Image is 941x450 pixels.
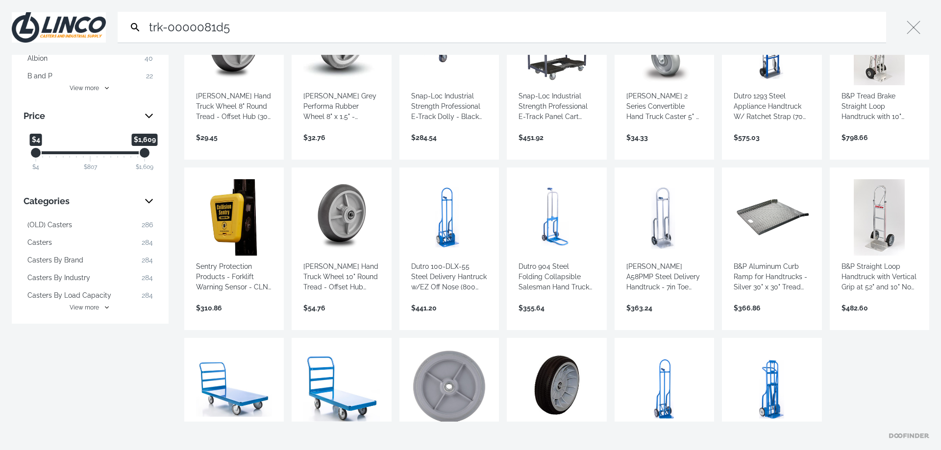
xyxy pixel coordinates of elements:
span: 284 [142,290,153,301]
span: Linco Casters & Industrial Supply [70,205,171,213]
span: 284 [142,273,153,283]
span: 284 [142,255,153,265]
button: Casters 284 [24,235,157,250]
button: Casters By Load Capacity 284 [24,287,157,303]
span: Casters [27,237,52,248]
div: $1,609 [136,163,153,171]
label: Email Address [15,135,225,146]
svg: Search [129,22,141,33]
span: B and P [27,71,52,81]
span: 284 [142,237,153,248]
div: $807 [84,163,97,171]
span: Albion [27,53,48,64]
div: Maximum Price [139,147,150,159]
button: Casters By Industry 284 [24,270,157,285]
span: 40 [145,53,153,64]
button: Casters By Brand 284 [24,252,157,268]
span: 22 [146,71,153,81]
span: Price [24,108,137,124]
button: B and P 22 [24,68,157,84]
img: Close [12,12,106,43]
button: View more [24,84,157,93]
span: View more [70,303,99,312]
a: Doofinder home page [889,433,929,438]
span: Casters By Brand [27,255,83,265]
span: View more [70,84,99,93]
div: Minimum Price [30,147,42,159]
span: 286 [142,220,153,230]
strong: Sign up and Save 10% On Your Order [42,114,198,123]
span: Categories [24,193,137,209]
button: Albion 40 [24,50,157,66]
input: Search… [147,12,882,43]
span: Casters By Industry [27,273,90,283]
button: (OLD) Casters 286 [24,217,157,233]
button: View more [24,303,157,312]
div: $4 [32,163,39,171]
span: Casters By Load Capacity [27,290,111,301]
span: (OLD) Casters [27,220,72,230]
input: Subscribe [15,176,64,193]
button: Close [898,12,929,43]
